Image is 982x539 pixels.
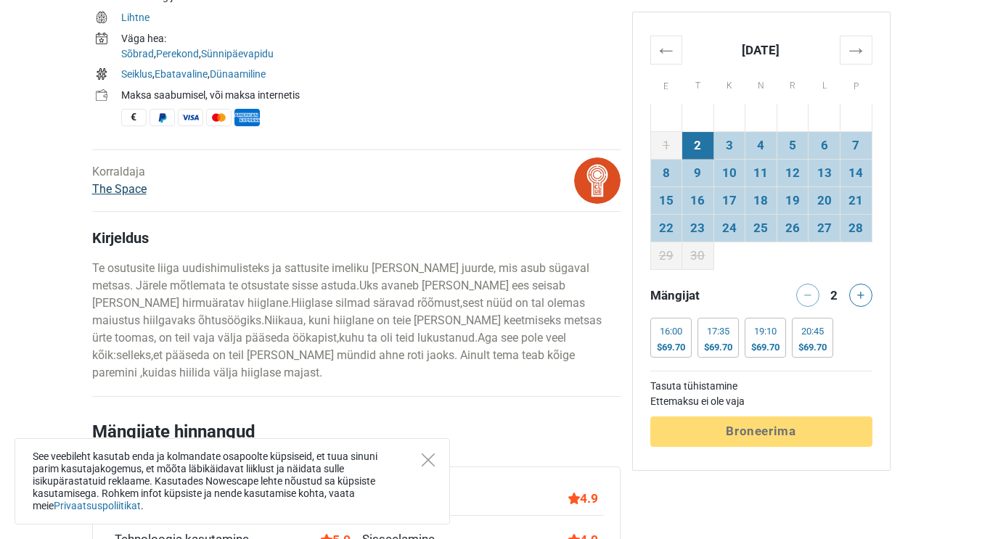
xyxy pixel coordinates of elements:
td: 26 [777,214,809,242]
th: T [682,64,714,104]
td: 20 [809,186,840,214]
a: Ebatavaline [155,68,208,80]
th: P [840,64,872,104]
span: MasterCard [206,109,232,126]
div: 2 [825,284,843,304]
div: 17:35 [704,326,732,337]
td: 4 [745,131,777,159]
div: Maksa saabumisel, või maksa internetis [121,88,621,103]
td: 17 [713,186,745,214]
th: [DATE] [682,36,840,64]
th: K [713,64,745,104]
span: PayPal [150,109,175,126]
td: 12 [777,159,809,186]
td: 24 [713,214,745,242]
td: 22 [650,214,682,242]
td: 1 [650,131,682,159]
span: American Express [234,109,260,126]
div: $69.70 [657,342,685,353]
td: 16 [682,186,714,214]
div: See veebileht kasutab enda ja kolmandate osapoolte küpsiseid, et tuua sinuni parim kasutajakogemu... [15,438,450,524]
p: Te osutusite liiga uudishimulisteks ja sattusite imeliku [PERSON_NAME] juurde, mis asub sügaval m... [92,260,621,382]
span: Visa [178,109,203,126]
div: $69.70 [751,342,780,353]
h2: Mängijate hinnangud [92,419,621,466]
td: 27 [809,214,840,242]
td: 2 [682,131,714,159]
td: 11 [745,159,777,186]
a: Sünnipäevapidu [201,48,274,59]
td: 9 [682,159,714,186]
th: R [777,64,809,104]
a: Sõbrad [121,48,154,59]
div: 20:45 [798,326,827,337]
td: , , [121,65,621,86]
td: 7 [840,131,872,159]
td: 5 [777,131,809,159]
div: 16:00 [657,326,685,337]
div: Mängijat [645,284,761,307]
td: 21 [840,186,872,214]
div: $69.70 [798,342,827,353]
a: Lihtne [121,12,150,23]
a: Seiklus [121,68,152,80]
span: Sularaha [121,109,147,126]
button: Close [422,453,435,466]
div: 4.9 [568,489,598,508]
a: The Space [92,182,147,196]
h4: Kirjeldus [92,229,621,247]
th: E [650,64,682,104]
td: 19 [777,186,809,214]
th: → [840,36,872,64]
td: Ettemaksu ei ole vaja [650,394,872,409]
td: , , [121,30,621,65]
th: ← [650,36,682,64]
a: Dünaamiline [210,68,266,80]
th: L [809,64,840,104]
td: 30 [682,242,714,269]
td: 15 [650,186,682,214]
td: 6 [809,131,840,159]
a: Perekond [156,48,199,59]
a: Privaatsuspoliitikat [54,500,141,511]
td: 10 [713,159,745,186]
td: Tasuta tühistamine [650,379,872,394]
td: 18 [745,186,777,214]
div: Korraldaja [92,163,147,198]
td: 8 [650,159,682,186]
td: 3 [713,131,745,159]
div: Väga hea: [121,31,621,46]
div: $69.70 [704,342,732,353]
img: bitmap.png [574,157,621,204]
td: 14 [840,159,872,186]
td: 23 [682,214,714,242]
td: 13 [809,159,840,186]
td: 28 [840,214,872,242]
td: 25 [745,214,777,242]
td: 29 [650,242,682,269]
div: 19:10 [751,326,780,337]
th: N [745,64,777,104]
